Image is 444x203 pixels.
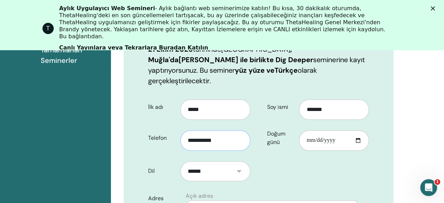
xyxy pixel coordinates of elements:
font: Canlı Yayınlara veya Tekrarlara Buradan Katılın [59,44,208,51]
font: Doğum günü [267,130,285,146]
font: Tamamlanan Seminerler [41,45,82,65]
font: - Aylık bağlantı web seminerimize katılın! Bu kısa, 30 dakikalık oturumda, ThetaHealing'deki en s... [59,5,385,40]
div: ThetaHealing için profil resmi [42,23,54,34]
font: tarihinde [193,45,221,54]
font: Dil [148,167,155,175]
div: Kapat [431,6,438,11]
font: Açık adres [186,192,213,199]
font: olarak gerçekleştirilecektir [148,66,317,85]
font: Telefon [148,134,167,142]
font: İlk adı [148,103,163,111]
font: . Bu seminer [197,66,235,75]
font: 21 Ekim 2025 [148,45,193,54]
font: T [46,25,50,32]
font: . [210,76,211,85]
font: , Muğla'da [148,45,292,64]
font: [GEOGRAPHIC_DATA] [221,45,290,54]
a: Canlı Yayınlara veya Tekrarlara Buradan Katılın [59,44,208,52]
font: Soy ismi [267,103,288,111]
font: Aylık Uygulayıcı Web Semineri [59,5,155,12]
font: 1 [436,179,439,184]
font: seminerine kayıt yaptırıyorsunuz [148,55,365,75]
iframe: Intercom canlı sohbet [420,179,437,196]
font: Türkçe [274,66,298,75]
font: yüz yüze ve [235,66,274,75]
font: [PERSON_NAME] ile birlikte Dig Deeper [179,55,313,64]
font: Adres [148,195,164,202]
